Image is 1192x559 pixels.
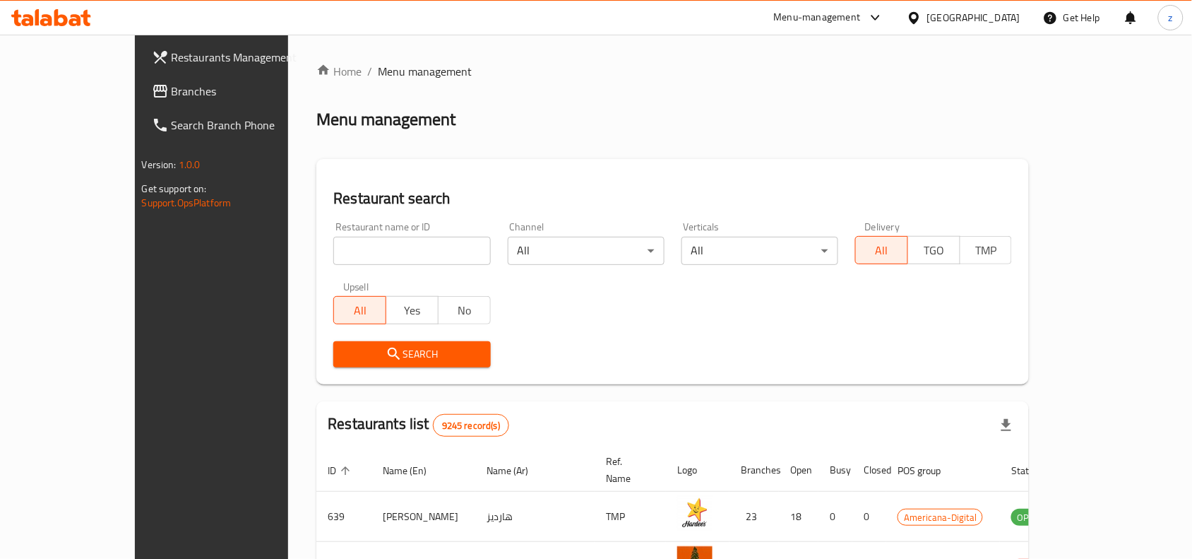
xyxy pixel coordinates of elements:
div: Total records count [433,414,509,437]
div: [GEOGRAPHIC_DATA] [927,10,1020,25]
a: Branches [141,74,334,108]
th: Logo [666,449,729,492]
span: TMP [966,240,1007,261]
div: All [508,237,664,265]
span: All [340,300,381,321]
button: Yes [386,296,439,324]
input: Search for restaurant name or ID.. [333,237,490,265]
td: 0 [818,492,852,542]
span: POS group [898,462,959,479]
span: Yes [392,300,433,321]
nav: breadcrumb [316,63,1029,80]
span: Restaurants Management [172,49,323,66]
td: 0 [852,492,886,542]
th: Branches [729,449,779,492]
span: Menu management [378,63,472,80]
th: Busy [818,449,852,492]
span: Get support on: [142,180,207,198]
td: 18 [779,492,818,542]
a: Search Branch Phone [141,108,334,142]
div: Menu-management [774,9,861,26]
span: Ref. Name [606,453,649,487]
span: Name (En) [383,462,445,479]
button: Search [333,341,490,367]
a: Home [316,63,362,80]
td: 23 [729,492,779,542]
h2: Menu management [316,108,455,131]
h2: Restaurants list [328,413,509,437]
button: All [333,296,386,324]
span: No [444,300,485,321]
span: Name (Ar) [487,462,547,479]
a: Support.OpsPlatform [142,194,232,212]
span: z [1169,10,1173,25]
label: Delivery [865,222,900,232]
li: / [367,63,372,80]
td: [PERSON_NAME] [371,492,475,542]
span: Americana-Digital [898,510,982,526]
label: Upsell [343,282,369,292]
div: All [681,237,838,265]
span: 1.0.0 [179,155,201,174]
span: ID [328,462,354,479]
td: هارديز [475,492,595,542]
span: Search Branch Phone [172,117,323,134]
span: Branches [172,83,323,100]
span: OPEN [1011,510,1046,526]
span: 9245 record(s) [434,419,508,433]
h2: Restaurant search [333,188,1012,209]
button: TMP [960,236,1013,264]
button: TGO [907,236,960,264]
button: All [855,236,908,264]
span: Status [1011,462,1057,479]
img: Hardee's [677,496,713,531]
td: 639 [316,492,371,542]
a: Restaurants Management [141,40,334,74]
th: Open [779,449,818,492]
td: TMP [595,492,666,542]
button: No [438,296,491,324]
span: All [862,240,902,261]
span: Search [345,346,479,363]
th: Closed [852,449,886,492]
div: Export file [989,408,1023,442]
span: TGO [914,240,955,261]
span: Version: [142,155,177,174]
